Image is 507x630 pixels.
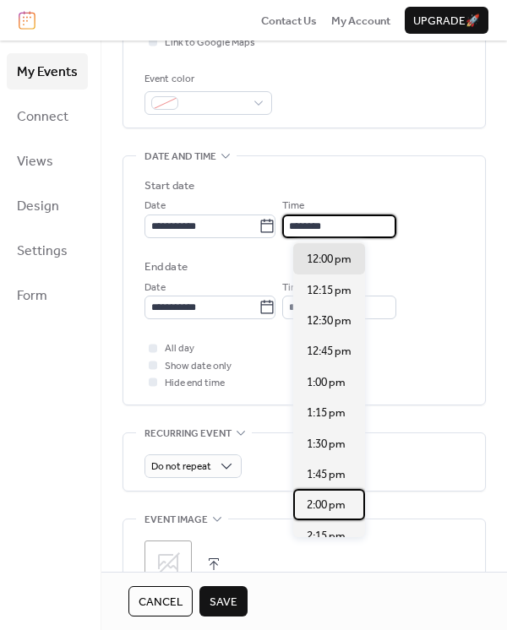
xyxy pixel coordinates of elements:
[165,35,255,52] span: Link to Google Maps
[199,586,248,616] button: Save
[17,149,53,175] span: Views
[165,375,225,392] span: Hide end time
[307,497,346,513] span: 2:00 pm
[307,466,346,483] span: 1:45 pm
[144,177,194,194] div: Start date
[7,53,88,90] a: My Events
[165,340,194,357] span: All day
[151,457,211,476] span: Do not repeat
[307,251,352,268] span: 12:00 pm
[210,594,237,611] span: Save
[144,280,166,296] span: Date
[307,343,352,360] span: 12:45 pm
[128,586,193,616] button: Cancel
[139,594,183,611] span: Cancel
[413,13,480,30] span: Upgrade 🚀
[17,104,68,130] span: Connect
[144,198,166,215] span: Date
[144,425,232,442] span: Recurring event
[7,187,88,224] a: Design
[282,198,304,215] span: Time
[144,71,269,88] div: Event color
[17,283,47,309] span: Form
[331,12,390,29] a: My Account
[331,13,390,30] span: My Account
[7,143,88,179] a: Views
[261,12,317,29] a: Contact Us
[7,232,88,269] a: Settings
[17,59,78,85] span: My Events
[282,280,304,296] span: Time
[261,13,317,30] span: Contact Us
[7,98,88,134] a: Connect
[144,149,216,166] span: Date and time
[17,193,59,220] span: Design
[17,238,68,264] span: Settings
[307,282,352,299] span: 12:15 pm
[19,11,35,30] img: logo
[307,436,346,453] span: 1:30 pm
[144,258,188,275] div: End date
[144,540,192,588] div: ;
[307,405,346,421] span: 1:15 pm
[165,358,232,375] span: Show date only
[7,277,88,313] a: Form
[307,528,346,545] span: 2:15 pm
[405,7,488,34] button: Upgrade🚀
[307,374,346,391] span: 1:00 pm
[307,312,352,329] span: 12:30 pm
[144,512,208,529] span: Event image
